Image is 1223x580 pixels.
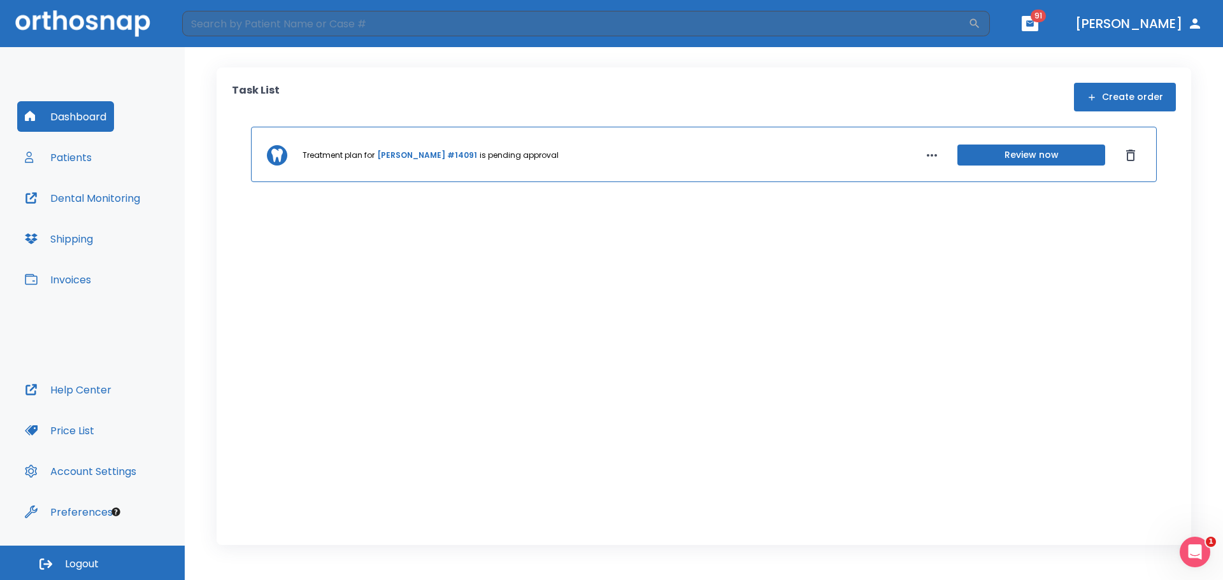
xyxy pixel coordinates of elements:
[17,374,119,405] button: Help Center
[182,11,968,36] input: Search by Patient Name or Case #
[377,150,477,161] a: [PERSON_NAME] #14091
[1070,12,1208,35] button: [PERSON_NAME]
[480,150,559,161] p: is pending approval
[110,506,122,518] div: Tooltip anchor
[17,223,101,254] button: Shipping
[1206,537,1216,547] span: 1
[17,142,99,173] button: Patients
[17,183,148,213] button: Dental Monitoring
[232,83,280,111] p: Task List
[17,415,102,446] button: Price List
[1031,10,1046,22] span: 91
[1180,537,1210,567] iframe: Intercom live chat
[1120,145,1141,166] button: Dismiss
[65,557,99,571] span: Logout
[17,497,120,527] button: Preferences
[1074,83,1176,111] button: Create order
[17,264,99,295] button: Invoices
[17,456,144,486] button: Account Settings
[17,101,114,132] button: Dashboard
[957,145,1105,166] button: Review now
[15,10,150,36] img: Orthosnap
[303,150,375,161] p: Treatment plan for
